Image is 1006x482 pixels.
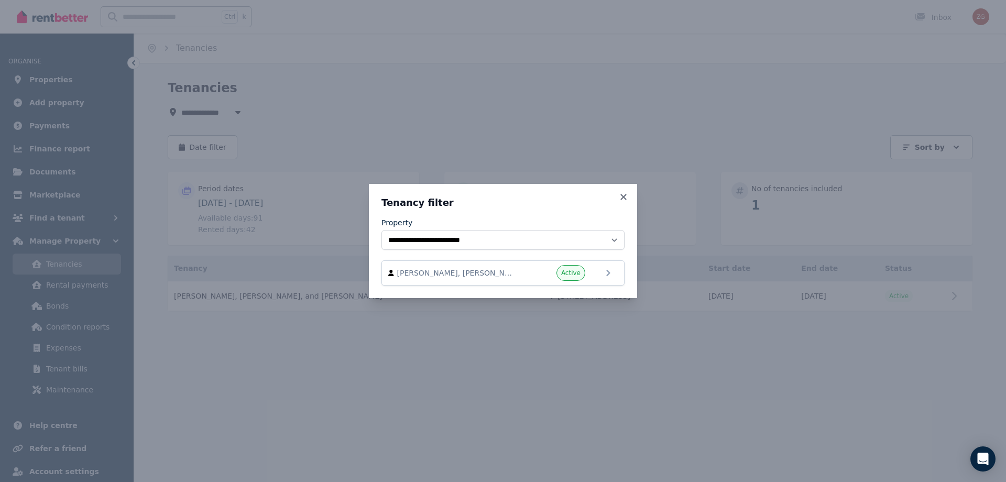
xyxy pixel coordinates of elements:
h3: Tenancy filter [381,196,625,209]
label: Property [381,217,412,228]
span: [PERSON_NAME], [PERSON_NAME], and [PERSON_NAME] [397,268,517,278]
span: Active [561,269,581,277]
a: [PERSON_NAME], [PERSON_NAME], and [PERSON_NAME]Active [381,260,625,286]
div: Open Intercom Messenger [970,446,996,472]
